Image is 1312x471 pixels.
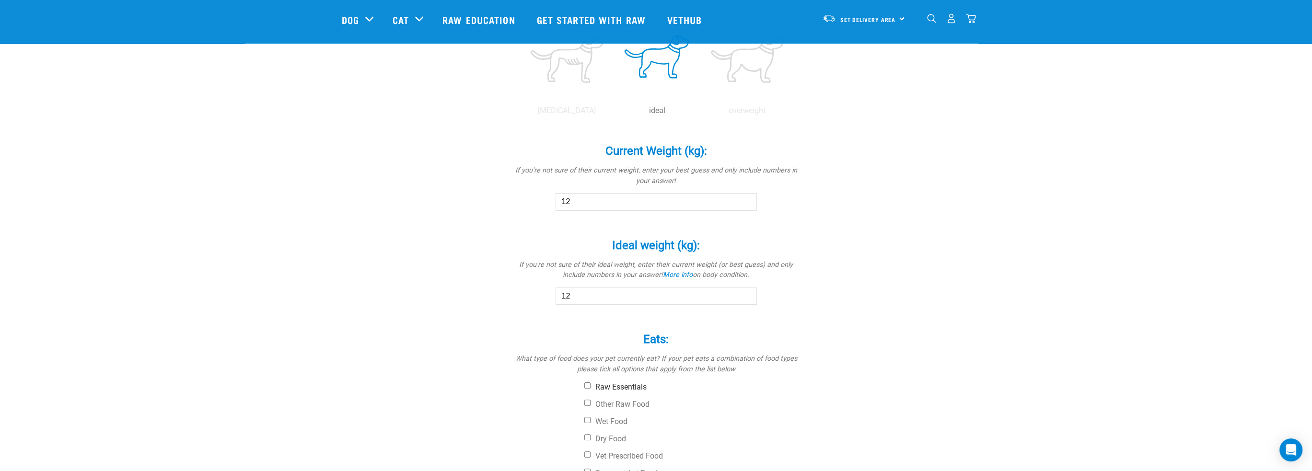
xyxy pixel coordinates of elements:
label: Raw Essentials [584,382,800,392]
input: Raw Essentials [584,382,591,389]
a: Vethub [658,0,714,39]
img: van-moving.png [823,14,836,23]
label: Wet Food [584,417,800,426]
span: Set Delivery Area [840,18,896,21]
label: Current Weight (kg): [512,142,800,160]
label: Other Raw Food [584,400,800,409]
p: If you're not sure of their ideal weight, enter their current weight (or best guess) and only inc... [512,260,800,280]
img: user.png [946,13,956,23]
a: Raw Education [433,0,527,39]
label: Eats: [512,331,800,348]
p: [MEDICAL_DATA] [524,105,610,116]
a: Cat [393,12,409,27]
p: ideal [614,105,700,116]
input: Dry Food [584,434,591,440]
p: What type of food does your pet currently eat? If your pet eats a combination of food types pleas... [512,354,800,374]
div: Open Intercom Messenger [1279,438,1302,461]
p: If you're not sure of their current weight, enter your best guess and only include numbers in you... [512,165,800,186]
input: Wet Food [584,417,591,423]
a: More info [663,271,693,279]
label: Dry Food [584,434,800,444]
img: home-icon-1@2x.png [927,14,936,23]
p: overweight [704,105,790,116]
input: Other Raw Food [584,400,591,406]
img: home-icon@2x.png [966,13,976,23]
a: Dog [342,12,359,27]
label: Ideal weight (kg): [512,237,800,254]
a: Get started with Raw [527,0,658,39]
label: Vet Prescribed Food [584,451,800,461]
input: Vet Prescribed Food [584,451,591,458]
